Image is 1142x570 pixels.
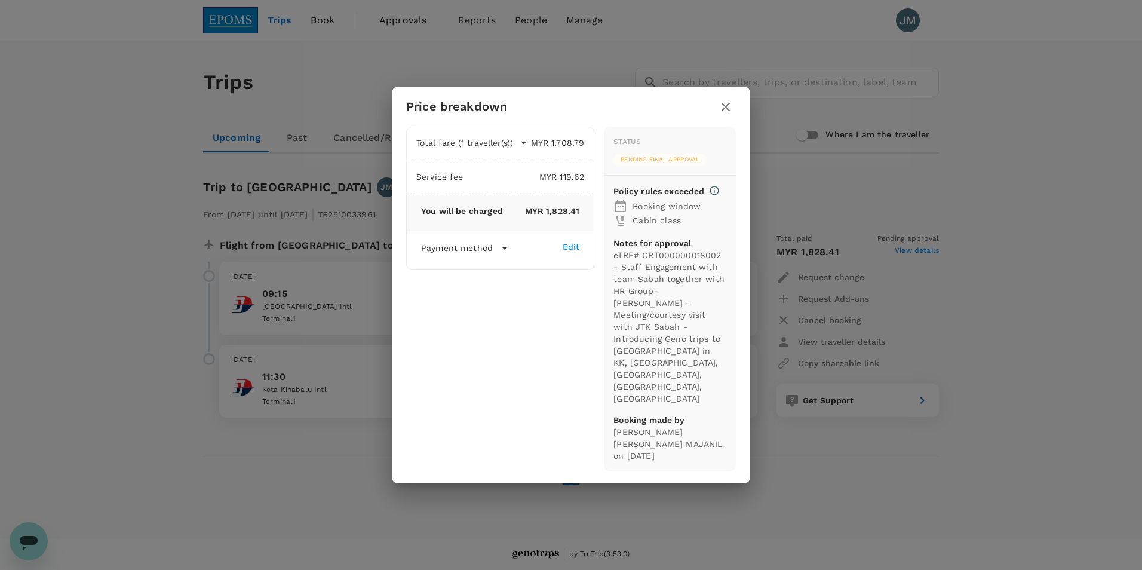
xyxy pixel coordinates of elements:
p: Cabin class [633,214,726,226]
p: MYR 1,828.41 [503,205,579,217]
p: Total fare (1 traveller(s)) [416,137,513,149]
p: MYR 1,708.79 [527,137,584,149]
p: Service fee [416,171,463,183]
h6: Price breakdown [406,97,507,116]
p: Payment method [421,242,493,254]
p: eTRF# CRT000000018002 - Staff Engagement with team Sabah together with HR Group- [PERSON_NAME] - ... [613,249,726,404]
div: Edit [563,241,580,253]
p: MYR 119.62 [463,171,585,183]
div: Status [613,136,641,148]
p: Policy rules exceeded [613,185,704,197]
p: [PERSON_NAME] [PERSON_NAME] MAJANIL on [DATE] [613,426,726,462]
button: Total fare (1 traveller(s)) [416,137,527,149]
p: Notes for approval [613,237,726,249]
p: Booking made by [613,414,726,426]
span: Pending final approval [613,155,707,164]
p: Booking window [633,200,726,212]
p: You will be charged [421,205,503,217]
